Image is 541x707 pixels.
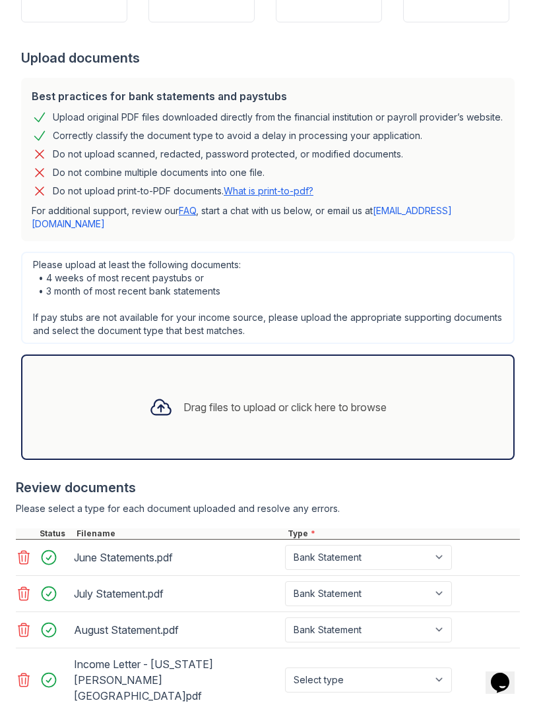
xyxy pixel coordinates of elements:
[21,49,520,67] div: Upload documents
[53,184,313,198] p: Do not upload print-to-PDF documents.
[486,654,528,694] iframe: chat widget
[74,619,280,640] div: August Statement.pdf
[224,185,313,196] a: What is print-to-pdf?
[74,583,280,604] div: July Statement.pdf
[16,478,520,497] div: Review documents
[74,528,285,539] div: Filename
[21,252,515,344] div: Please upload at least the following documents: • 4 weeks of most recent paystubs or • 3 month of...
[285,528,520,539] div: Type
[53,146,403,162] div: Do not upload scanned, redacted, password protected, or modified documents.
[37,528,74,539] div: Status
[32,205,452,229] a: [EMAIL_ADDRESS][DOMAIN_NAME]
[32,88,504,104] div: Best practices for bank statements and paystubs
[53,165,265,181] div: Do not combine multiple documents into one file.
[53,128,422,144] div: Correctly classify the document type to avoid a delay in processing your application.
[32,204,504,231] p: For additional support, review our , start a chat with us below, or email us at
[183,399,387,415] div: Drag files to upload or click here to browse
[16,502,520,515] div: Please select a type for each document uploaded and resolve any errors.
[74,654,280,706] div: Income Letter - [US_STATE] [PERSON_NAME][GEOGRAPHIC_DATA]pdf
[179,205,196,216] a: FAQ
[53,109,503,125] div: Upload original PDF files downloaded directly from the financial institution or payroll provider’...
[74,547,280,568] div: June Statements.pdf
